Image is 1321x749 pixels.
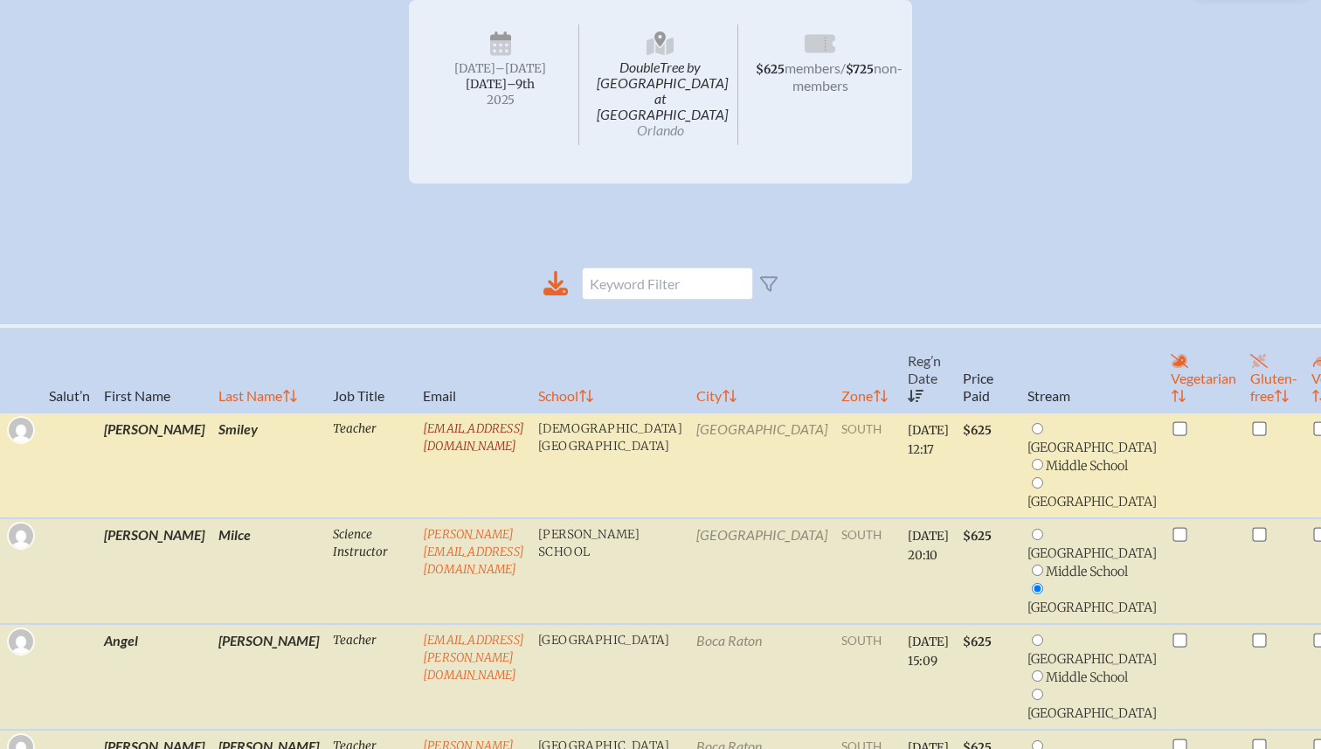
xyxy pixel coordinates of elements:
[583,24,739,145] span: DoubleTree by [GEOGRAPHIC_DATA] at [GEOGRAPHIC_DATA]
[689,326,834,413] th: City
[531,518,689,624] td: [PERSON_NAME] School
[963,423,992,438] span: $625
[908,423,949,457] span: [DATE] 12:17
[466,77,535,92] span: [DATE]–⁠9th
[908,635,949,669] span: [DATE] 15:09
[1027,456,1157,475] li: Middle School
[1027,632,1157,668] li: [GEOGRAPHIC_DATA]
[1027,562,1157,580] li: Middle School
[211,413,326,518] td: Smiley
[9,524,33,548] img: Gravatar
[454,61,495,76] span: [DATE]
[531,326,689,413] th: School
[531,413,689,518] td: [DEMOGRAPHIC_DATA][GEOGRAPHIC_DATA]
[423,421,524,454] a: [EMAIL_ADDRESS][DOMAIN_NAME]
[1027,420,1157,456] li: [GEOGRAPHIC_DATA]
[211,624,326,730] td: [PERSON_NAME]
[846,62,874,77] span: $725
[956,326,1020,413] th: Price Paid
[963,635,992,649] span: $625
[689,518,834,624] td: [GEOGRAPHIC_DATA]
[437,94,564,107] span: 2025
[834,518,901,624] td: south
[1027,526,1157,562] li: [GEOGRAPHIC_DATA]
[1020,326,1164,413] th: Stream
[326,624,416,730] td: Teacher
[689,624,834,730] td: Boca Raton
[97,518,211,624] td: [PERSON_NAME]
[637,121,684,138] span: Orlando
[97,326,211,413] th: First Name
[326,413,416,518] td: Teacher
[1243,326,1304,413] th: Gluten-free
[9,629,33,654] img: Gravatar
[756,62,785,77] span: $625
[416,326,531,413] th: Email
[42,326,97,413] th: Salut’n
[495,61,546,76] span: –[DATE]
[834,413,901,518] td: south
[211,326,326,413] th: Last Name
[834,624,901,730] td: south
[1027,580,1157,616] li: [GEOGRAPHIC_DATA]
[840,59,846,76] span: /
[423,527,524,577] a: [PERSON_NAME][EMAIL_ADDRESS][DOMAIN_NAME]
[908,529,949,563] span: [DATE] 20:10
[689,413,834,518] td: [GEOGRAPHIC_DATA]
[834,326,901,413] th: Zone
[792,59,903,94] span: non-members
[211,518,326,624] td: Milce
[785,59,840,76] span: members
[1027,668,1157,686] li: Middle School
[97,624,211,730] td: Angel
[9,418,33,442] img: Gravatar
[97,413,211,518] td: [PERSON_NAME]
[531,624,689,730] td: [GEOGRAPHIC_DATA]
[326,326,416,413] th: Job Title
[423,633,524,683] a: [EMAIL_ADDRESS][PERSON_NAME][DOMAIN_NAME]
[543,271,568,296] div: Download to CSV
[1027,686,1157,722] li: [GEOGRAPHIC_DATA]
[1164,326,1243,413] th: Vegetarian
[582,267,753,300] input: Keyword Filter
[326,518,416,624] td: Science Instructor
[1027,475,1157,510] li: [GEOGRAPHIC_DATA]
[963,529,992,544] span: $625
